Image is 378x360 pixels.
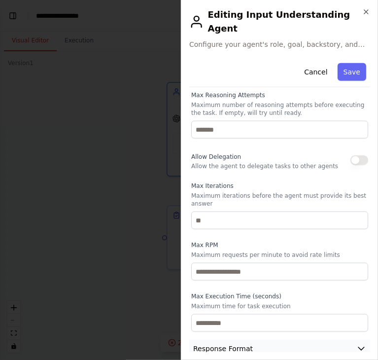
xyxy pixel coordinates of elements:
p: Maximum requests per minute to avoid rate limits [191,251,368,259]
span: Response Format [193,344,253,354]
p: Maximum time for task execution [191,302,368,310]
span: Configure your agent's role, goal, backstory, and model settings. [189,39,370,49]
button: Response Format [189,340,370,358]
p: Allow the agent to delegate tasks to other agents [191,162,338,170]
button: Cancel [298,63,333,81]
p: Maximum number of reasoning attempts before executing the task. If empty, will try until ready. [191,101,368,117]
label: Max RPM [191,241,368,249]
span: Allow Delegation [191,153,241,160]
p: Maximum iterations before the agent must provide its best answer [191,192,368,208]
label: Max Execution Time (seconds) [191,292,368,300]
label: Max Iterations [191,182,368,190]
h2: Editing Input Understanding Agent [189,8,370,36]
label: Max Reasoning Attempts [191,91,368,99]
button: Save [338,63,366,81]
